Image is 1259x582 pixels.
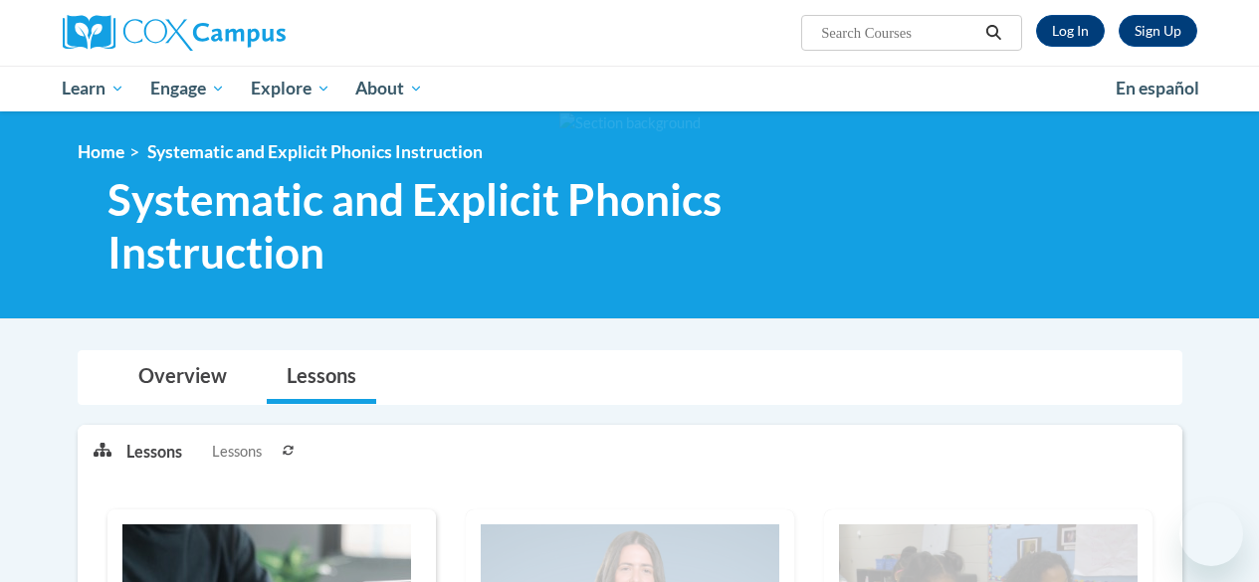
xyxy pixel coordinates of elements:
[63,15,421,51] a: Cox Campus
[107,173,929,279] span: Systematic and Explicit Phonics Instruction
[126,441,182,463] p: Lessons
[559,112,701,134] img: Section background
[137,66,238,111] a: Engage
[251,77,330,100] span: Explore
[355,77,423,100] span: About
[118,351,247,404] a: Overview
[238,66,343,111] a: Explore
[1036,15,1105,47] a: Log In
[1116,78,1199,98] span: En español
[1103,68,1212,109] a: En español
[48,66,1212,111] div: Main menu
[978,21,1008,45] button: Search
[63,15,286,51] img: Cox Campus
[819,21,978,45] input: Search Courses
[1119,15,1197,47] a: Register
[62,77,124,100] span: Learn
[147,141,483,162] span: Systematic and Explicit Phonics Instruction
[50,66,138,111] a: Learn
[342,66,436,111] a: About
[267,351,376,404] a: Lessons
[212,441,262,463] span: Lessons
[78,141,124,162] a: Home
[150,77,225,100] span: Engage
[1179,502,1243,566] iframe: Button to launch messaging window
